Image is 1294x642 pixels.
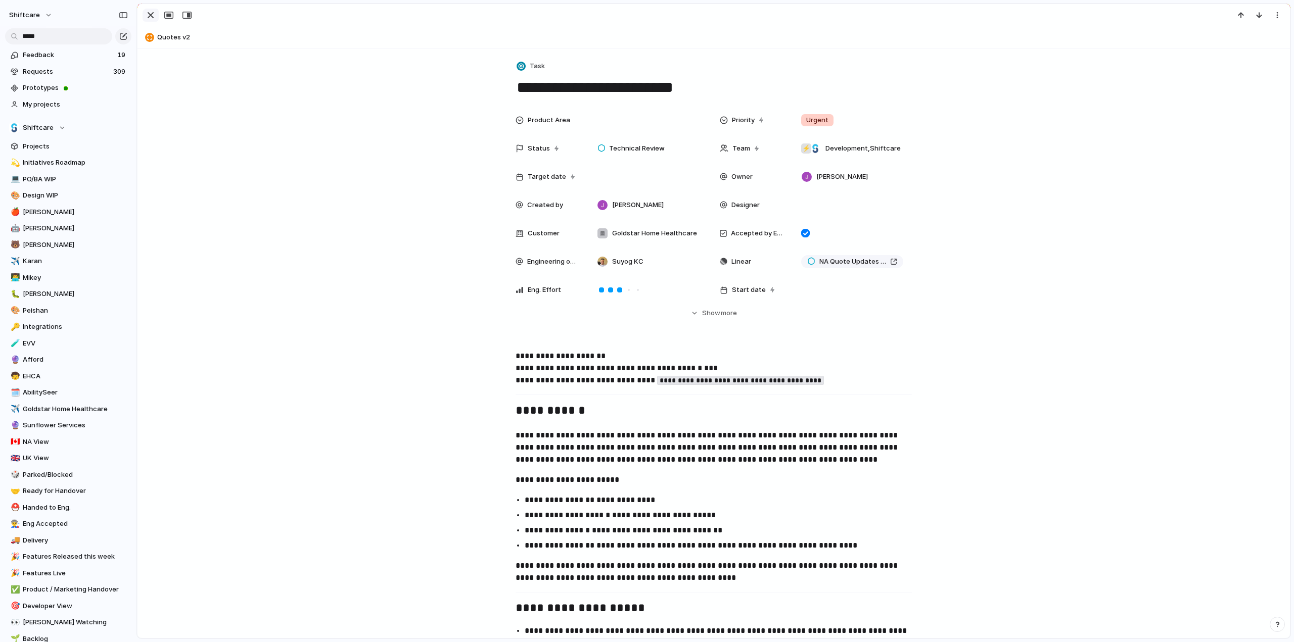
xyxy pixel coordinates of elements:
[11,370,18,382] div: 🧒
[528,172,566,182] span: Target date
[5,237,131,253] a: 🐻[PERSON_NAME]
[23,223,128,233] span: [PERSON_NAME]
[23,437,128,447] span: NA View
[23,355,128,365] span: Afford
[5,402,131,417] a: ✈️Goldstar Home Healthcare
[23,158,128,168] span: Initiatives Roadmap
[23,207,128,217] span: [PERSON_NAME]
[9,552,19,562] button: 🎉
[5,205,131,220] a: 🍎[PERSON_NAME]
[528,285,561,295] span: Eng. Effort
[5,615,131,630] div: 👀[PERSON_NAME] Watching
[5,516,131,531] a: 👨‍🏭Eng Accepted
[5,418,131,433] a: 🔮Sunflower Services
[825,143,901,154] span: Development , Shiftcare
[11,239,18,251] div: 🐻
[5,566,131,581] div: 🎉Features Live
[117,50,127,60] span: 19
[11,534,18,546] div: 🚚
[11,420,18,431] div: 🔮
[9,568,19,578] button: 🎉
[9,256,19,266] button: ✈️
[5,319,131,334] a: 🔑Integrations
[5,303,131,318] a: 🎨Peishan
[5,549,131,564] div: 🎉Features Released this week
[23,256,128,266] span: Karan
[23,100,128,110] span: My projects
[5,120,131,135] button: Shiftcare
[9,289,19,299] button: 🐛
[9,453,19,463] button: 🇬🇧
[9,486,19,496] button: 🤝
[9,223,19,233] button: 🤖
[801,143,811,154] div: ⚡
[9,404,19,414] button: ✈️
[9,387,19,398] button: 🗓️
[11,190,18,202] div: 🎨
[5,254,131,269] div: ✈️Karan
[11,305,18,316] div: 🎨
[5,336,131,351] div: 🧪EVV
[23,420,128,430] span: Sunflower Services
[5,188,131,203] a: 🎨Design WIP
[23,486,128,496] span: Ready for Handover
[11,321,18,333] div: 🔑
[11,485,18,497] div: 🤝
[731,257,751,267] span: Linear
[530,61,545,71] span: Task
[5,352,131,367] a: 🔮Afford
[11,567,18,579] div: 🎉
[11,206,18,218] div: 🍎
[23,584,128,595] span: Product / Marketing Handover
[9,273,19,283] button: 👨‍💻
[9,519,19,529] button: 👨‍🏭
[5,385,131,400] div: 🗓️AbilitySeer
[5,172,131,187] div: 💻PO/BA WIP
[5,434,131,450] div: 🇨🇦NA View
[11,256,18,267] div: ✈️
[11,223,18,234] div: 🤖
[5,467,131,482] a: 🎲Parked/Blocked
[11,502,18,513] div: ⛑️
[11,617,18,628] div: 👀
[5,80,131,95] a: Prototypes
[11,337,18,349] div: 🧪
[9,190,19,201] button: 🎨
[9,371,19,381] button: 🧒
[528,228,560,238] span: Customer
[528,143,550,154] span: Status
[9,535,19,546] button: 🚚
[23,503,128,513] span: Handed to Eng.
[23,174,128,184] span: PO/BA WIP
[5,47,131,63] a: Feedback19
[11,600,18,612] div: 🎯
[731,200,760,210] span: Designer
[23,404,128,414] span: Goldstar Home Healthcare
[9,420,19,430] button: 🔮
[5,286,131,302] a: 🐛[PERSON_NAME]
[23,141,128,152] span: Projects
[11,436,18,448] div: 🇨🇦
[23,387,128,398] span: AbilitySeer
[23,617,128,627] span: [PERSON_NAME] Watching
[5,155,131,170] a: 💫Initiatives Roadmap
[157,32,1285,42] span: Quotes v2
[5,139,131,154] a: Projects
[731,228,784,238] span: Accepted by Engineering
[819,257,886,267] span: NA Quote Updates Phase 1
[732,285,766,295] span: Start date
[11,469,18,480] div: 🎲
[5,500,131,515] div: ⛑️Handed to Eng.
[612,200,664,210] span: [PERSON_NAME]
[23,535,128,546] span: Delivery
[11,403,18,415] div: ✈️
[5,369,131,384] a: 🧒EHCA
[5,533,131,548] a: 🚚Delivery
[609,143,665,154] span: Technical Review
